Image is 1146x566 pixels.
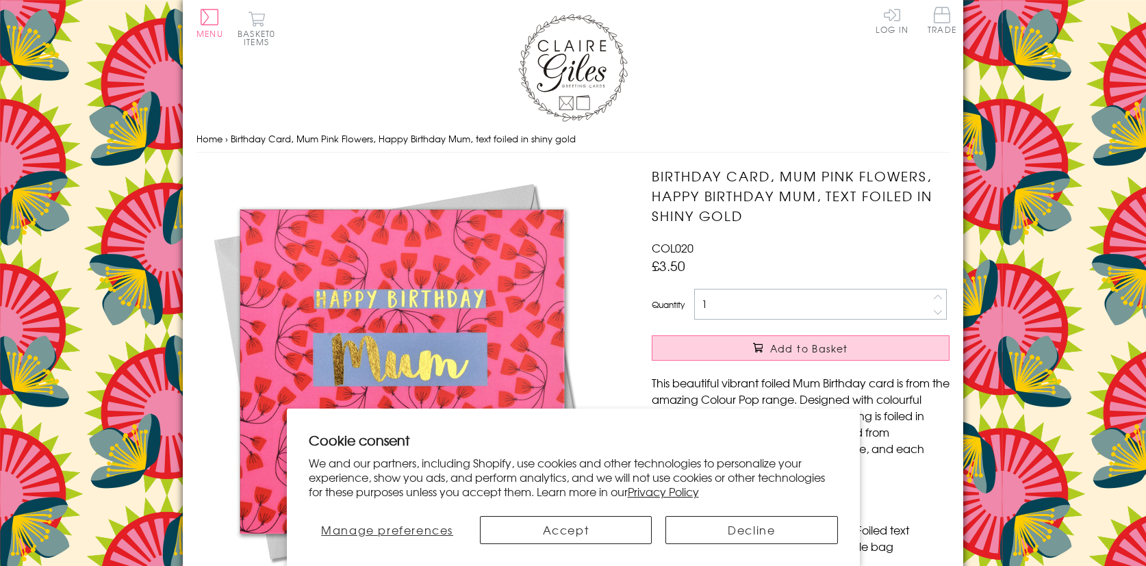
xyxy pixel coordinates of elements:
[238,11,275,46] button: Basket0 items
[770,342,848,355] span: Add to Basket
[652,335,950,361] button: Add to Basket
[652,256,685,275] span: £3.50
[231,132,576,145] span: Birthday Card, Mum Pink Flowers, Happy Birthday Mum, text foiled in shiny gold
[196,125,950,153] nav: breadcrumbs
[652,298,685,311] label: Quantity
[518,14,628,122] img: Claire Giles Greetings Cards
[309,456,838,498] p: We and our partners, including Shopify, use cookies and other technologies to personalize your ex...
[321,522,453,538] span: Manage preferences
[244,27,275,48] span: 0 items
[652,374,950,473] p: This beautiful vibrant foiled Mum Birthday card is from the amazing Colour Pop range. Designed wi...
[652,166,950,225] h1: Birthday Card, Mum Pink Flowers, Happy Birthday Mum, text foiled in shiny gold
[196,9,223,38] button: Menu
[308,516,466,544] button: Manage preferences
[876,7,908,34] a: Log In
[628,483,699,500] a: Privacy Policy
[225,132,228,145] span: ›
[665,516,837,544] button: Decline
[928,7,956,36] a: Trade
[652,240,693,256] span: COL020
[928,7,956,34] span: Trade
[196,132,222,145] a: Home
[480,516,652,544] button: Accept
[196,27,223,40] span: Menu
[309,430,838,450] h2: Cookie consent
